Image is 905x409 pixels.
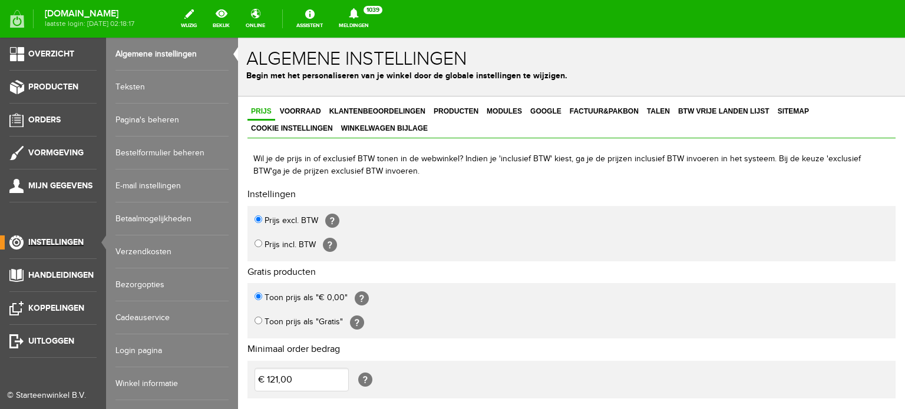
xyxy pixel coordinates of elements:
span: Google [289,69,327,78]
span: Talen [405,69,435,78]
label: Prijs incl. BTW [27,201,78,214]
a: Sitemap [536,66,574,83]
a: Winkelwagen bijlage [100,83,193,100]
span: [?] [85,200,99,214]
a: Voorraad [38,66,87,83]
span: Producten [28,82,78,92]
a: Algemene instellingen [115,38,229,71]
a: Login pagina [115,334,229,367]
span: Orders [28,115,61,125]
a: Meldingen1039 [332,6,376,32]
a: bekijk [206,6,237,32]
a: Bestelformulier beheren [115,137,229,169]
span: Vormgeving [28,148,84,158]
a: E-mail instellingen [115,169,229,202]
a: online [239,6,272,32]
a: Teksten [115,71,229,104]
label: Toon prijs als "Gratis" [27,278,105,291]
span: [?] [87,176,101,190]
span: [?] [120,335,134,349]
h1: Algemene instellingen [8,11,659,32]
a: Bezorgopties [115,268,229,301]
span: 1039 [364,6,382,14]
strong: [DOMAIN_NAME] [45,11,134,17]
a: BTW vrije landen lijst [437,66,535,83]
a: Factuur&Pakbon [328,66,404,83]
span: Uitloggen [28,336,74,346]
span: Overzicht [28,49,74,59]
p: Begin met het personaliseren van je winkel door de globale instellingen te wijzigen. [8,32,659,44]
a: Cookie instellingen [9,83,98,100]
span: Modules [245,69,288,78]
a: Talen [405,66,435,83]
span: Prijs [9,69,37,78]
span: [?] [117,254,131,268]
a: Cadeauservice [115,301,229,334]
a: Betaalmogelijkheden [115,202,229,235]
a: Klantenbeoordelingen [88,66,191,83]
span: Winkelwagen bijlage [100,87,193,95]
div: © Starteenwinkel B.V. [7,390,90,402]
span: Cookie instellingen [9,87,98,95]
span: Klantenbeoordelingen [88,69,191,78]
span: Koppelingen [28,303,84,313]
span: BTW vrije landen lijst [437,69,535,78]
a: Assistent [289,6,330,32]
label: Prijs excl. BTW [27,177,80,189]
a: Prijs [9,66,37,83]
span: Factuur&Pakbon [328,69,404,78]
a: Pagina's beheren [115,104,229,137]
span: Sitemap [536,69,574,78]
span: Mijn gegevens [28,181,93,191]
label: Toon prijs als "€ 0,00" [27,254,110,267]
a: Google [289,66,327,83]
a: Modules [245,66,288,83]
a: Verzendkosten [115,235,229,268]
span: Handleidingen [28,270,94,280]
a: wijzig [174,6,204,32]
h2: Instellingen [9,152,658,162]
span: [?] [112,278,126,292]
a: Winkel informatie [115,367,229,400]
span: Voorraad [38,69,87,78]
h2: Gratis producten [9,230,658,240]
span: laatste login: [DATE] 02:18:17 [45,21,134,27]
span: Instellingen [28,237,84,247]
h2: Minimaal order bedrag [9,307,658,317]
div: Wil je de prijs in of exclusief BTW tonen in de webwinkel? Indien je 'inclusief BTW' kiest, ga je... [9,109,658,146]
a: Producten [192,66,244,83]
span: Producten [192,69,244,78]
